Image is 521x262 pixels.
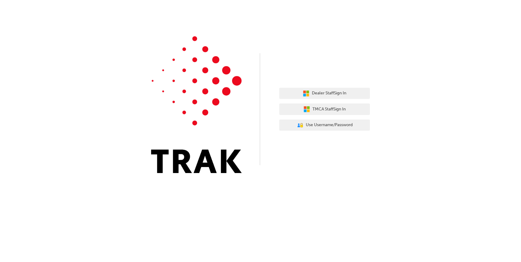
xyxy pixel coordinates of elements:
[312,90,346,97] span: Dealer Staff Sign In
[306,122,353,129] span: Use Username/Password
[151,36,242,173] img: Trak
[279,103,370,115] button: TMCA StaffSign In
[279,120,370,131] button: Use Username/Password
[312,106,346,113] span: TMCA Staff Sign In
[279,88,370,99] button: Dealer StaffSign In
